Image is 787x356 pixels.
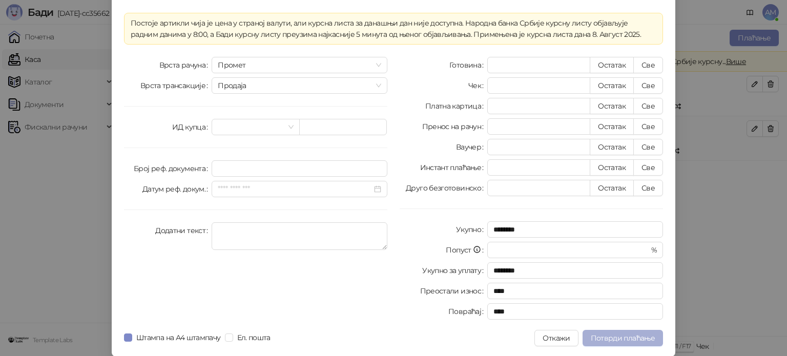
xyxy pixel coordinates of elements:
[468,77,487,94] label: Чек
[591,333,655,343] span: Потврди плаћање
[172,119,212,135] label: ИД купца
[142,181,212,197] label: Датум реф. докум.
[406,180,487,196] label: Друго безготовинско
[633,180,663,196] button: Све
[590,57,634,73] button: Остатак
[633,57,663,73] button: Све
[233,332,275,343] span: Ел. пошта
[425,98,487,114] label: Платна картица
[131,17,656,40] div: Постоје артикли чија је цена у страној валути, али курсна листа за данашњи дан није доступна. Нар...
[140,77,212,94] label: Врста трансакције
[633,118,663,135] button: Све
[159,57,212,73] label: Врста рачуна
[422,118,488,135] label: Пренос на рачун
[420,283,488,299] label: Преостали износ
[448,303,487,320] label: Повраћај
[583,330,663,346] button: Потврди плаћање
[134,160,212,177] label: Број реф. документа
[456,221,488,238] label: Укупно
[493,242,649,258] input: Попуст
[449,57,487,73] label: Готовина
[212,160,387,177] input: Број реф. документа
[212,222,387,250] textarea: Додатни текст
[633,159,663,176] button: Све
[420,159,488,176] label: Инстант плаћање
[633,98,663,114] button: Све
[422,262,487,279] label: Укупно за уплату
[633,77,663,94] button: Све
[590,159,634,176] button: Остатак
[218,57,381,73] span: Промет
[590,180,634,196] button: Остатак
[590,98,634,114] button: Остатак
[590,139,634,155] button: Остатак
[633,139,663,155] button: Све
[446,242,487,258] label: Попуст
[456,139,488,155] label: Ваучер
[132,332,225,343] span: Штампа на А4 штампачу
[218,183,372,195] input: Датум реф. докум.
[218,78,381,93] span: Продаја
[590,118,634,135] button: Остатак
[534,330,578,346] button: Откажи
[155,222,212,239] label: Додатни текст
[590,77,634,94] button: Остатак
